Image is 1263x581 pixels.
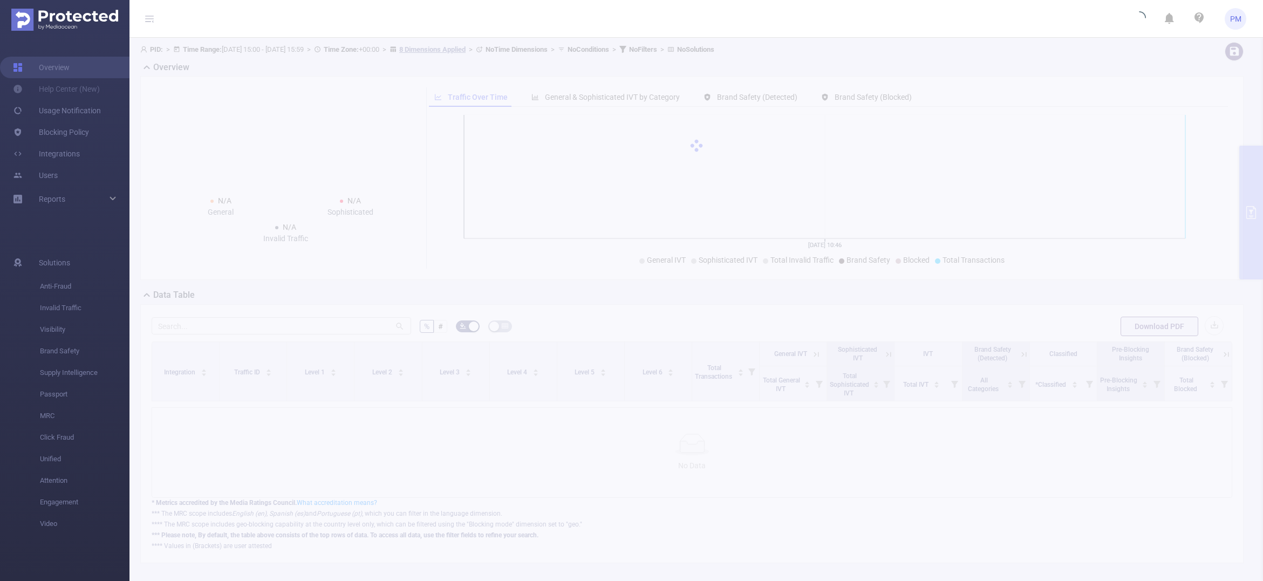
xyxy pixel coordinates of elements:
[13,165,58,186] a: Users
[13,121,89,143] a: Blocking Policy
[40,470,129,491] span: Attention
[1133,11,1146,26] i: icon: loading
[40,319,129,340] span: Visibility
[13,143,80,165] a: Integrations
[11,9,118,31] img: Protected Media
[40,448,129,470] span: Unified
[13,100,101,121] a: Usage Notification
[40,427,129,448] span: Click Fraud
[40,340,129,362] span: Brand Safety
[40,491,129,513] span: Engagement
[13,57,70,78] a: Overview
[39,252,70,274] span: Solutions
[40,297,129,319] span: Invalid Traffic
[39,188,65,210] a: Reports
[40,362,129,384] span: Supply Intelligence
[40,405,129,427] span: MRC
[40,276,129,297] span: Anti-Fraud
[40,384,129,405] span: Passport
[1230,8,1241,30] span: PM
[40,513,129,535] span: Video
[39,195,65,203] span: Reports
